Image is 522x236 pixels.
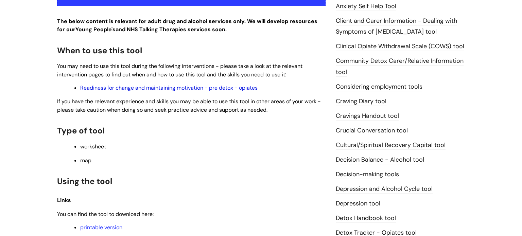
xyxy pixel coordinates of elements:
[80,224,122,231] a: printable version
[336,17,457,36] a: Client and Carer Information - Dealing with Symptoms of [MEDICAL_DATA] tool
[336,57,464,76] a: Community Detox Carer/Relative Information tool
[57,197,71,204] span: Links
[80,84,258,91] a: Readiness for change and maintaining motivation - pre detox - opiates
[336,185,433,194] a: Depression and Alcohol Cycle tool
[80,157,91,164] span: map
[336,141,446,150] a: Cultural/Spiritual Recovery Capital tool
[336,199,380,208] a: Depression tool
[336,126,408,135] a: Crucial Conversation tool
[336,42,464,51] a: Clinical Opiate Withdrawal Scale (COWS) tool
[336,112,399,121] a: Cravings Handout tool
[75,26,116,33] strong: Young People's
[57,62,302,78] span: You may need to use this tool during the following interventions - please take a look at the rele...
[336,97,386,106] a: Craving Diary tool
[336,170,399,179] a: Decision-making tools
[57,125,105,136] span: Type of tool
[80,143,106,150] span: worksheet
[336,156,424,164] a: Decision Balance - Alcohol tool
[336,2,396,11] a: Anxiety Self Help Tool
[336,83,422,91] a: Considering employment tools
[336,214,396,223] a: Detox Handbook tool
[57,211,154,218] span: You can find the tool to download here:
[57,18,317,33] strong: The below content is relevant for adult drug and alcohol services only. We will develop resources...
[57,176,112,186] span: Using the tool
[57,98,321,113] span: If you have the relevant experience and skills you may be able to use this tool in other areas of...
[57,45,142,56] span: When to use this tool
